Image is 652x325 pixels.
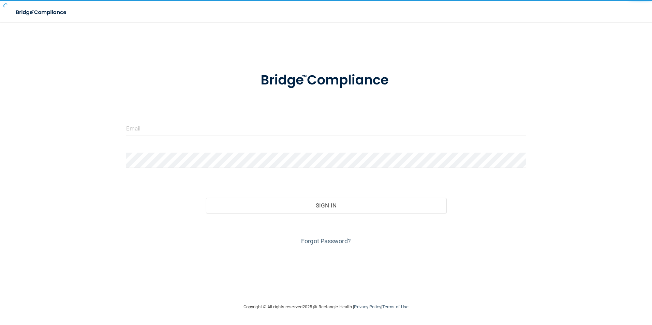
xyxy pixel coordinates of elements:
a: Privacy Policy [354,304,381,309]
img: bridge_compliance_login_screen.278c3ca4.svg [247,63,405,98]
input: Email [126,121,526,136]
div: Copyright © All rights reserved 2025 @ Rectangle Health | | [202,296,450,318]
img: bridge_compliance_login_screen.278c3ca4.svg [10,5,73,19]
a: Terms of Use [382,304,409,309]
a: Forgot Password? [301,237,351,245]
button: Sign In [206,198,446,213]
